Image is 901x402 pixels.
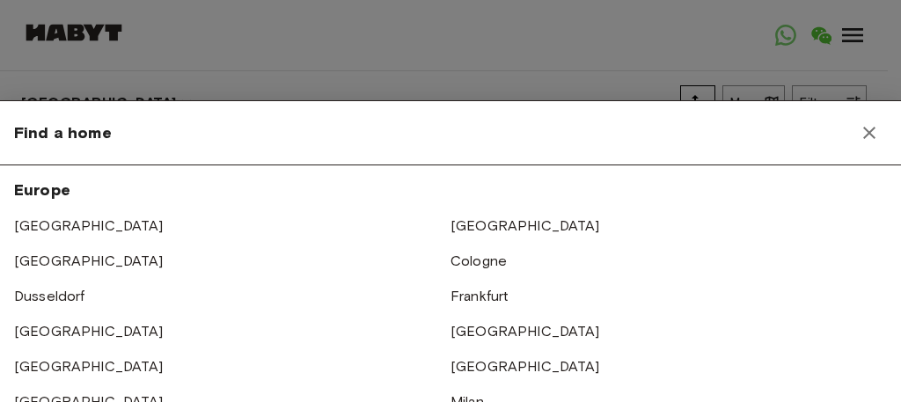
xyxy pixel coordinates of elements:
a: Dusseldorf [14,288,85,304]
a: [GEOGRAPHIC_DATA] [450,358,600,375]
a: [GEOGRAPHIC_DATA] [450,217,600,234]
span: Europe [14,180,70,200]
a: Frankfurt [450,288,509,304]
a: Cologne [450,252,507,269]
a: [GEOGRAPHIC_DATA] [450,323,600,340]
a: [GEOGRAPHIC_DATA] [14,252,164,269]
a: [GEOGRAPHIC_DATA] [14,217,164,234]
a: [GEOGRAPHIC_DATA] [14,323,164,340]
a: [GEOGRAPHIC_DATA] [14,358,164,375]
span: Find a home [14,122,112,143]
